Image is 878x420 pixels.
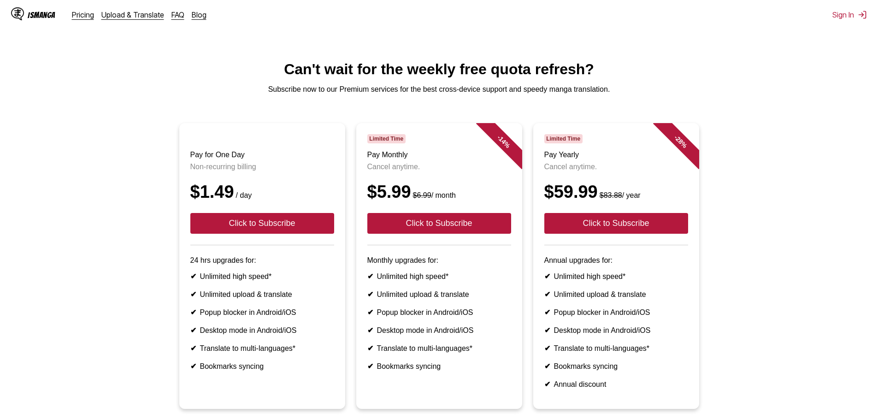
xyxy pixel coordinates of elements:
[653,114,708,169] div: - 28 %
[544,362,550,370] b: ✔
[544,308,550,316] b: ✔
[413,191,431,199] s: $6.99
[367,290,511,299] li: Unlimited upload & translate
[476,114,531,169] div: - 14 %
[544,326,550,334] b: ✔
[411,191,456,199] small: / month
[190,344,196,352] b: ✔
[190,256,334,265] p: 24 hrs upgrades for:
[367,151,511,159] h3: Pay Monthly
[190,362,196,370] b: ✔
[101,10,164,19] a: Upload & Translate
[544,256,688,265] p: Annual upgrades for:
[544,308,688,317] li: Popup blocker in Android/iOS
[367,163,511,171] p: Cancel anytime.
[544,362,688,371] li: Bookmarks syncing
[544,272,688,281] li: Unlimited high speed*
[367,308,373,316] b: ✔
[190,272,196,280] b: ✔
[544,151,688,159] h3: Pay Yearly
[367,326,373,334] b: ✔
[367,362,373,370] b: ✔
[544,163,688,171] p: Cancel anytime.
[190,151,334,159] h3: Pay for One Day
[544,134,583,143] span: Limited Time
[544,213,688,234] button: Click to Subscribe
[367,326,511,335] li: Desktop mode in Android/iOS
[544,290,688,299] li: Unlimited upload & translate
[544,380,550,388] b: ✔
[367,134,406,143] span: Limited Time
[171,10,184,19] a: FAQ
[858,10,867,19] img: Sign out
[544,272,550,280] b: ✔
[367,256,511,265] p: Monthly upgrades for:
[190,290,196,298] b: ✔
[190,213,334,234] button: Click to Subscribe
[7,85,871,94] p: Subscribe now to our Premium services for the best cross-device support and speedy manga translat...
[190,182,334,202] div: $1.49
[544,326,688,335] li: Desktop mode in Android/iOS
[367,182,511,202] div: $5.99
[367,213,511,234] button: Click to Subscribe
[367,362,511,371] li: Bookmarks syncing
[11,7,72,22] a: IsManga LogoIsManga
[598,191,641,199] small: / year
[11,7,24,20] img: IsManga Logo
[367,272,373,280] b: ✔
[28,11,55,19] div: IsManga
[190,326,334,335] li: Desktop mode in Android/iOS
[367,344,511,353] li: Translate to multi-languages*
[544,380,688,389] li: Annual discount
[7,61,871,78] h1: Can't wait for the weekly free quota refresh?
[190,308,334,317] li: Popup blocker in Android/iOS
[544,182,688,202] div: $59.99
[367,290,373,298] b: ✔
[367,344,373,352] b: ✔
[544,344,688,353] li: Translate to multi-languages*
[832,10,867,19] button: Sign In
[190,362,334,371] li: Bookmarks syncing
[190,163,334,171] p: Non-recurring billing
[192,10,206,19] a: Blog
[367,308,511,317] li: Popup blocker in Android/iOS
[190,290,334,299] li: Unlimited upload & translate
[600,191,622,199] s: $83.88
[190,344,334,353] li: Translate to multi-languages*
[234,191,252,199] small: / day
[367,272,511,281] li: Unlimited high speed*
[544,344,550,352] b: ✔
[72,10,94,19] a: Pricing
[190,326,196,334] b: ✔
[190,272,334,281] li: Unlimited high speed*
[544,290,550,298] b: ✔
[190,308,196,316] b: ✔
